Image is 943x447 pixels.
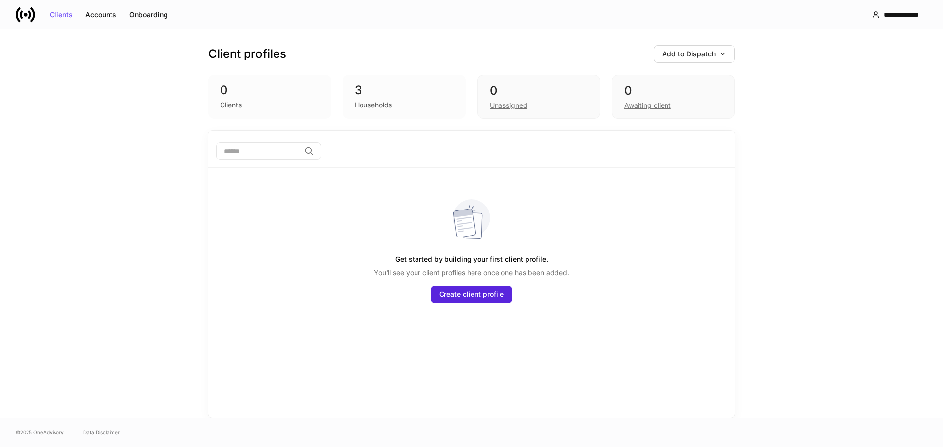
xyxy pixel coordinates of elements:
[129,11,168,18] div: Onboarding
[395,250,548,268] h5: Get started by building your first client profile.
[477,75,600,119] div: 0Unassigned
[220,100,242,110] div: Clients
[431,286,512,303] button: Create client profile
[654,45,735,63] button: Add to Dispatch
[624,83,722,99] div: 0
[490,83,588,99] div: 0
[43,7,79,23] button: Clients
[612,75,735,119] div: 0Awaiting client
[16,428,64,436] span: © 2025 OneAdvisory
[85,11,116,18] div: Accounts
[83,428,120,436] a: Data Disclaimer
[220,82,319,98] div: 0
[374,268,569,278] p: You'll see your client profiles here once one has been added.
[355,100,392,110] div: Households
[79,7,123,23] button: Accounts
[123,7,174,23] button: Onboarding
[662,51,726,57] div: Add to Dispatch
[355,82,454,98] div: 3
[208,46,286,62] h3: Client profiles
[50,11,73,18] div: Clients
[624,101,671,110] div: Awaiting client
[490,101,527,110] div: Unassigned
[439,291,504,298] div: Create client profile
